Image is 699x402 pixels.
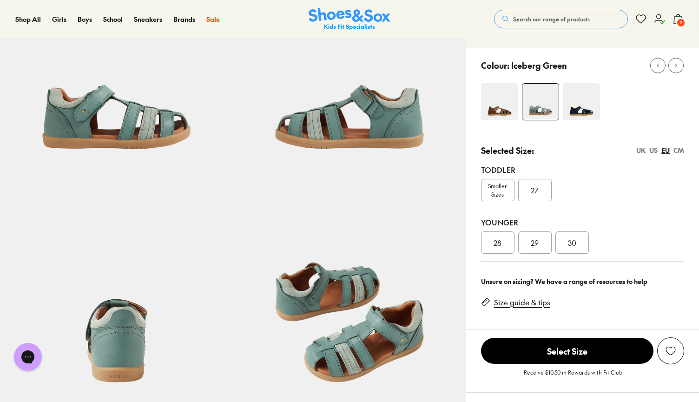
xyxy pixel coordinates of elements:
button: Search our range of products [494,10,628,28]
p: Selected Size: [481,144,534,157]
iframe: Gorgias live chat messenger [9,340,46,374]
span: 29 [531,237,539,248]
span: 30 [568,237,576,248]
div: UK [636,145,646,155]
button: 2 [673,9,684,29]
div: EU [661,145,670,155]
a: Shop All [15,14,41,24]
div: US [649,145,658,155]
span: 28 [494,237,501,248]
img: 4-552024_1 [522,84,559,120]
img: SNS_Logo_Responsive.svg [309,8,390,31]
p: Receive $10.50 in Rewards with Fit Club [524,368,622,385]
span: 2 [676,18,686,27]
a: Sale [206,14,220,24]
button: Add to wishlist [657,337,684,364]
div: Toddler [481,164,684,175]
div: CM [673,145,684,155]
span: Select Size [481,338,653,364]
p: Colour: [481,59,509,72]
a: Shoes & Sox [309,8,390,31]
div: Younger [481,217,684,228]
a: Girls [52,14,66,24]
img: 4-251023_1 [563,83,600,120]
div: Unsure on sizing? We have a range of resources to help [481,277,684,286]
span: 27 [531,185,539,196]
a: Boys [78,14,92,24]
p: Iceberg Green [511,59,567,72]
span: Search our range of products [513,15,590,23]
img: 4-251028_1 [481,83,518,120]
a: School [103,14,123,24]
a: Brands [173,14,195,24]
a: Sneakers [134,14,162,24]
button: Select Size [481,337,653,364]
a: Size guide & tips [494,297,550,308]
span: Smaller Sizes [481,182,514,198]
